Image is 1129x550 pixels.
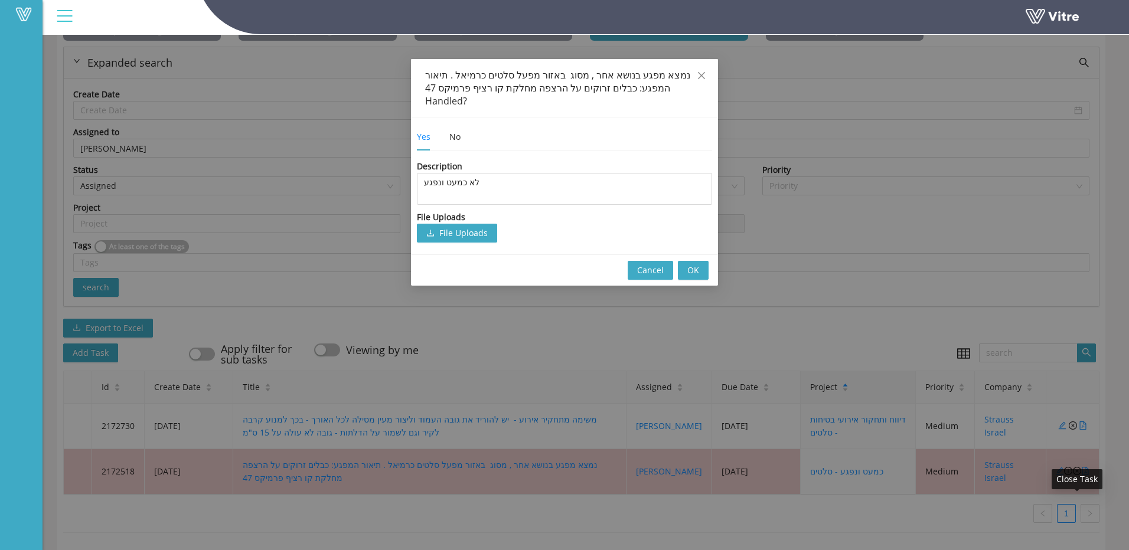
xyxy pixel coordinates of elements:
[425,68,704,107] div: נמצא מפגע בנושא אחר , מסוג באזור מפעל סלטים כרמיאל . תיאור המפגע: כבלים זרוקים על הרצפה מחלקת קו ...
[449,130,461,143] div: No
[678,261,709,280] button: OK
[417,130,430,143] div: Yes
[628,261,673,280] button: Cancel
[417,224,497,243] button: downloadFile Uploads
[417,160,462,173] div: Description
[687,264,699,277] span: OK
[417,211,465,224] div: File Uploads
[439,227,488,240] span: File Uploads
[697,71,706,80] span: close
[417,227,497,238] span: downloadFile Uploads
[685,59,718,92] button: Close
[1052,469,1102,489] div: Close Task
[637,264,664,277] span: Cancel
[426,229,435,238] span: download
